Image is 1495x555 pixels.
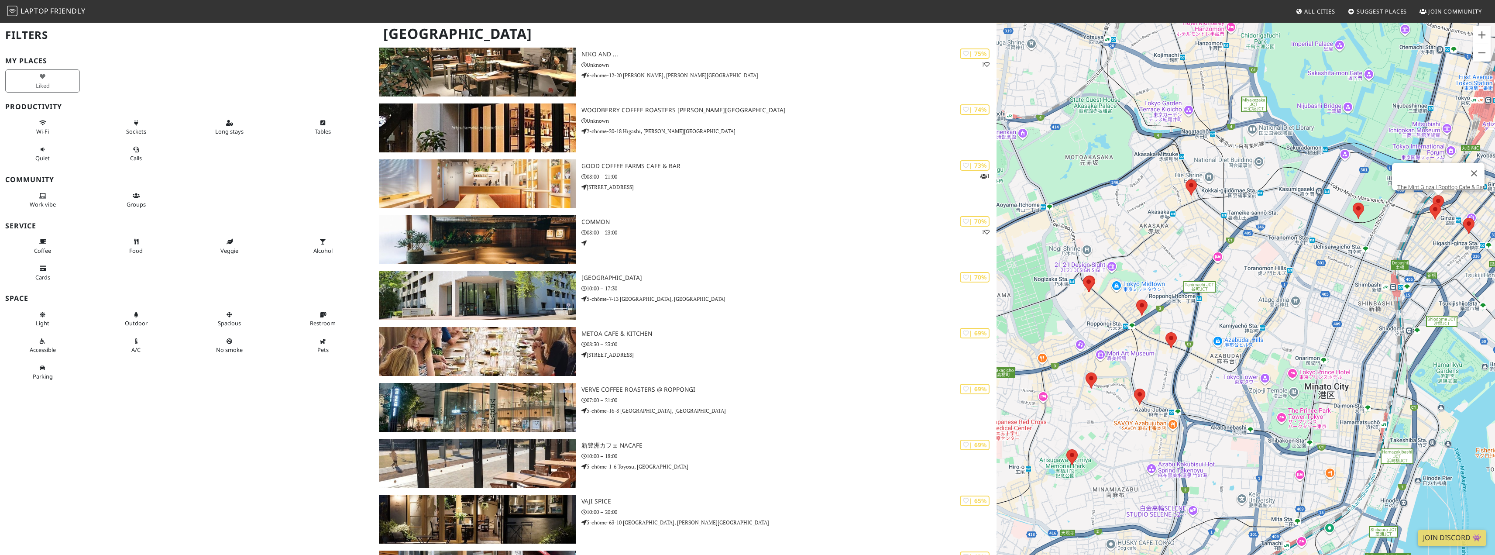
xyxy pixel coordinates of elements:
h3: GOOD COFFEE FARMS Cafe & Bar [581,162,997,170]
button: Wi-Fi [5,116,80,139]
p: [STREET_ADDRESS] [581,351,997,359]
p: Unknown [581,61,997,69]
div: | 69% [960,328,990,338]
button: Restroom [285,307,360,331]
button: Coffee [5,234,80,258]
h3: Space [5,294,368,303]
a: Suggest Places [1344,3,1411,19]
span: Outdoor area [125,319,148,327]
p: 5-chōme-1-6 Toyosu, [GEOGRAPHIC_DATA] [581,462,997,471]
a: Verve Coffee Roasters @ Roppongi | 69% Verve Coffee Roasters @ Roppongi 07:00 – 21:00 5-chōme-16-... [374,383,997,432]
span: Restroom [310,319,336,327]
button: Long stays [192,116,267,139]
h3: Productivity [5,103,368,111]
img: Niko and ... [379,48,576,97]
h3: Common [581,218,997,226]
span: Natural light [36,319,49,327]
span: Stable Wi-Fi [36,128,49,135]
p: 10:00 – 20:00 [581,508,997,516]
h3: Vaji spice [581,498,997,505]
button: Calls [99,142,173,165]
h3: Service [5,222,368,230]
button: Spacious [192,307,267,331]
img: Verve Coffee Roasters @ Roppongi [379,383,576,432]
span: All Cities [1304,7,1335,15]
p: 5-chōme-16-8 [GEOGRAPHIC_DATA], [GEOGRAPHIC_DATA] [581,407,997,415]
div: | 70% [960,272,990,282]
img: WOODBERRY COFFEE ROASTERS 渋谷店 [379,103,576,152]
p: 10:00 – 17:30 [581,284,997,293]
button: Accessible [5,334,80,357]
button: Groups [99,189,173,212]
span: Long stays [215,128,244,135]
button: Zoom out [1473,44,1491,62]
div: | 70% [960,216,990,226]
p: 1 [980,172,990,180]
button: Parking [5,361,80,384]
h3: Verve Coffee Roasters @ Roppongi [581,386,997,393]
button: Zoom in [1473,26,1491,44]
div: | 65% [960,496,990,506]
span: People working [30,200,56,208]
a: Vaji spice | 65% Vaji spice 10:00 – 20:00 5-chōme-63-10 [GEOGRAPHIC_DATA], [PERSON_NAME][GEOGRAPH... [374,495,997,544]
div: | 69% [960,384,990,394]
button: Outdoor [99,307,173,331]
h3: Community [5,176,368,184]
a: The Mint Ginza | Rooftop Cafe & Bar [1397,184,1485,190]
h3: WOODBERRY COFFEE ROASTERS [PERSON_NAME][GEOGRAPHIC_DATA] [581,107,997,114]
span: Friendly [50,6,85,16]
span: Join Community [1428,7,1482,15]
span: Pet friendly [317,346,329,354]
div: | 74% [960,104,990,114]
img: METoA Cafe & Kitchen [379,327,576,376]
span: Laptop [21,6,49,16]
p: 08:00 – 23:00 [581,228,997,237]
img: LaptopFriendly [7,6,17,16]
span: Video/audio calls [130,154,142,162]
span: Alcohol [313,247,333,255]
span: Power sockets [126,128,146,135]
p: 07:00 – 21:00 [581,396,997,404]
button: Pets [285,334,360,357]
button: Close [1464,163,1485,184]
button: Tables [285,116,360,139]
a: All Cities [1292,3,1339,19]
div: | 73% [960,160,990,170]
img: Tokyo Metropolitan Central Library [379,271,576,320]
span: Group tables [127,200,146,208]
div: | 69% [960,440,990,450]
p: 10:00 – 18:00 [581,452,997,460]
p: Unknown [581,117,997,125]
p: 08:30 – 23:00 [581,340,997,348]
img: Vaji spice [379,495,576,544]
span: Smoke free [216,346,243,354]
span: Air conditioned [131,346,141,354]
img: GOOD COFFEE FARMS Cafe & Bar [379,159,576,208]
h3: [GEOGRAPHIC_DATA] [581,274,997,282]
button: A/C [99,334,173,357]
h3: My Places [5,57,368,65]
span: Credit cards [35,273,50,281]
p: 1 [982,60,990,69]
span: Food [129,247,143,255]
button: No smoke [192,334,267,357]
button: Food [99,234,173,258]
a: Common | 70% 1 Common 08:00 – 23:00 [374,215,997,264]
button: Sockets [99,116,173,139]
img: Common [379,215,576,264]
span: Parking [33,372,53,380]
h3: METoA Cafe & Kitchen [581,330,997,338]
a: 新豊洲カフェ nacafe | 69% 新豊洲カフェ nacafe 10:00 – 18:00 5-chōme-1-6 Toyosu, [GEOGRAPHIC_DATA] [374,439,997,488]
span: Quiet [35,154,50,162]
span: Suggest Places [1357,7,1407,15]
button: Light [5,307,80,331]
h3: 新豊洲カフェ nacafe [581,442,997,449]
a: LaptopFriendly LaptopFriendly [7,4,86,19]
h1: [GEOGRAPHIC_DATA] [376,22,995,46]
p: 08:00 – 21:00 [581,172,997,181]
button: Work vibe [5,189,80,212]
span: Work-friendly tables [315,128,331,135]
a: METoA Cafe & Kitchen | 69% METoA Cafe & Kitchen 08:30 – 23:00 [STREET_ADDRESS] [374,327,997,376]
p: 5-chōme-63-10 [GEOGRAPHIC_DATA], [PERSON_NAME][GEOGRAPHIC_DATA] [581,518,997,527]
span: Spacious [218,319,241,327]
